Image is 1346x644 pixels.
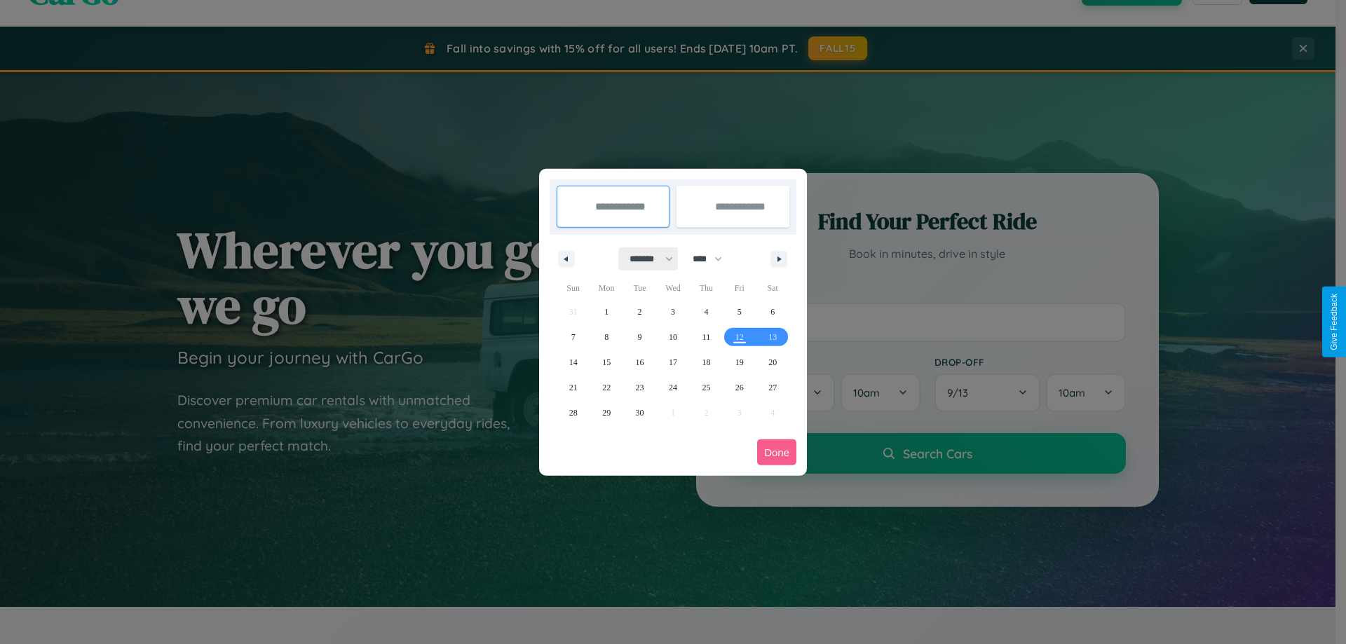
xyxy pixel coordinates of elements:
span: 13 [768,324,777,350]
span: 22 [602,375,611,400]
span: 19 [735,350,744,375]
button: 30 [623,400,656,425]
span: 16 [636,350,644,375]
span: 29 [602,400,611,425]
span: Tue [623,277,656,299]
button: 1 [590,299,623,324]
span: 17 [669,350,677,375]
button: 14 [557,350,590,375]
span: 26 [735,375,744,400]
span: 11 [702,324,711,350]
button: 6 [756,299,789,324]
span: 23 [636,375,644,400]
span: 27 [768,375,777,400]
span: 4 [704,299,708,324]
span: Sat [756,277,789,299]
span: Sun [557,277,590,299]
span: 3 [671,299,675,324]
button: 12 [723,324,756,350]
span: 20 [768,350,777,375]
button: 9 [623,324,656,350]
button: 23 [623,375,656,400]
span: 8 [604,324,609,350]
button: 21 [557,375,590,400]
button: 28 [557,400,590,425]
button: 13 [756,324,789,350]
span: 21 [569,375,578,400]
span: 5 [737,299,742,324]
button: 11 [690,324,723,350]
button: 22 [590,375,623,400]
button: 4 [690,299,723,324]
button: 7 [557,324,590,350]
button: 25 [690,375,723,400]
span: 6 [770,299,775,324]
span: Thu [690,277,723,299]
span: Wed [656,277,689,299]
button: 16 [623,350,656,375]
span: 1 [604,299,609,324]
span: 9 [638,324,642,350]
span: 14 [569,350,578,375]
span: Mon [590,277,623,299]
span: 2 [638,299,642,324]
button: 24 [656,375,689,400]
button: 27 [756,375,789,400]
span: 24 [669,375,677,400]
button: 17 [656,350,689,375]
button: 15 [590,350,623,375]
span: 15 [602,350,611,375]
button: 20 [756,350,789,375]
span: 12 [735,324,744,350]
button: 3 [656,299,689,324]
button: 29 [590,400,623,425]
button: 2 [623,299,656,324]
button: 18 [690,350,723,375]
span: 30 [636,400,644,425]
span: 28 [569,400,578,425]
span: Fri [723,277,756,299]
button: 26 [723,375,756,400]
button: 8 [590,324,623,350]
span: 18 [702,350,710,375]
button: 19 [723,350,756,375]
span: 10 [669,324,677,350]
span: 7 [571,324,576,350]
button: Done [757,439,796,465]
button: 5 [723,299,756,324]
div: Give Feedback [1329,294,1339,350]
span: 25 [702,375,710,400]
button: 10 [656,324,689,350]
